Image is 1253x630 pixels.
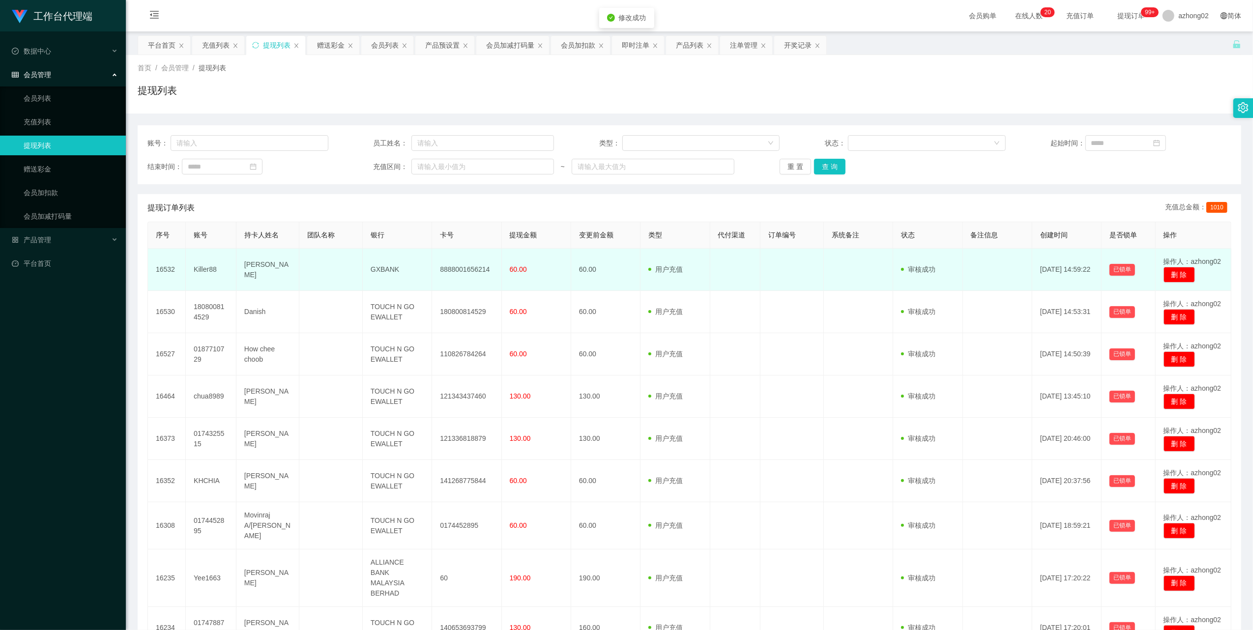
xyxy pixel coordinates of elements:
span: / [155,64,157,72]
span: 60.00 [510,308,527,315]
td: 60.00 [571,460,641,502]
span: 审核成功 [901,392,935,400]
button: 已锁单 [1109,520,1135,532]
span: 序号 [156,231,170,239]
span: 操作人：azhong02 [1164,616,1222,624]
span: 首页 [138,64,151,72]
span: 用户充值 [648,350,683,358]
div: 会员加扣款 [561,36,595,55]
img: logo.9652507e.png [12,10,28,24]
td: [DATE] 20:46:00 [1032,418,1102,460]
td: Killer88 [186,249,236,291]
button: 查 询 [814,159,845,174]
td: [PERSON_NAME] [236,249,300,291]
td: [DATE] 13:45:10 [1032,375,1102,418]
i: 图标: table [12,71,19,78]
span: 60.00 [510,265,527,273]
td: ALLIANCE BANK MALAYSIA BERHAD [363,549,432,607]
span: 审核成功 [901,350,935,358]
span: 在线人数 [1010,12,1048,19]
td: [PERSON_NAME] [236,418,300,460]
i: 图标: setting [1238,102,1249,113]
button: 已锁单 [1109,264,1135,276]
span: 状态 [901,231,915,239]
td: TOUCH N GO EWALLET [363,418,432,460]
i: 图标: global [1221,12,1227,19]
i: 图标: close [815,43,820,49]
a: 充值列表 [24,112,118,132]
td: 0174452895 [186,502,236,549]
i: 图标: menu-fold [138,0,171,32]
a: 会员加扣款 [24,183,118,202]
i: icon: check-circle [607,14,615,22]
button: 删 除 [1164,351,1195,367]
span: 用户充值 [648,574,683,582]
div: 提现列表 [263,36,291,55]
span: 提现订单 [1112,12,1150,19]
button: 删 除 [1164,436,1195,452]
i: 图标: sync [252,42,259,49]
span: 用户充值 [648,434,683,442]
i: 图标: close [598,43,604,49]
span: 操作人：azhong02 [1164,566,1222,574]
span: 账号： [147,138,171,148]
td: 16373 [148,418,186,460]
span: 银行 [371,231,384,239]
span: 是否锁单 [1109,231,1137,239]
i: 图标: down [768,140,774,147]
button: 删 除 [1164,575,1195,591]
span: 类型： [599,138,622,148]
td: 110826784264 [432,333,501,375]
i: 图标: close [760,43,766,49]
span: 操作人：azhong02 [1164,514,1222,521]
span: 用户充值 [648,477,683,485]
button: 重 置 [780,159,811,174]
td: KHCHIA [186,460,236,502]
td: [DATE] 14:59:22 [1032,249,1102,291]
span: 用户充值 [648,521,683,529]
span: 操作人：azhong02 [1164,427,1222,434]
span: 会员管理 [161,64,189,72]
sup: 957 [1141,7,1159,17]
span: 账号 [194,231,207,239]
input: 请输入最大值为 [572,159,735,174]
td: [PERSON_NAME] [236,549,300,607]
span: 审核成功 [901,308,935,315]
span: 60.00 [510,350,527,358]
span: 190.00 [510,574,531,582]
h1: 提现列表 [138,83,177,98]
button: 删 除 [1164,267,1195,283]
td: 60.00 [571,502,641,549]
td: TOUCH N GO EWALLET [363,460,432,502]
td: 0187710729 [186,333,236,375]
span: 审核成功 [901,434,935,442]
i: 图标: appstore-o [12,236,19,243]
i: 图标: close [652,43,658,49]
span: 用户充值 [648,392,683,400]
td: 60 [432,549,501,607]
button: 已锁单 [1109,306,1135,318]
td: [DATE] 18:59:21 [1032,502,1102,549]
i: 图标: close [706,43,712,49]
a: 提现列表 [24,136,118,155]
span: 操作人：azhong02 [1164,469,1222,477]
span: 结束时间： [147,162,182,172]
td: TOUCH N GO EWALLET [363,502,432,549]
i: 图标: calendar [250,163,257,170]
span: 用户充值 [648,308,683,315]
i: 图标: unlock [1232,40,1241,49]
td: 0174452895 [432,502,501,549]
span: 代付渠道 [718,231,746,239]
td: [DATE] 14:53:31 [1032,291,1102,333]
td: TOUCH N GO EWALLET [363,291,432,333]
button: 已锁单 [1109,572,1135,584]
i: 图标: close [178,43,184,49]
td: [PERSON_NAME] [236,375,300,418]
sup: 20 [1041,7,1055,17]
td: 130.00 [571,375,641,418]
td: 8888001656214 [432,249,501,291]
button: 删 除 [1164,394,1195,409]
p: 0 [1048,7,1051,17]
span: 创建时间 [1040,231,1068,239]
span: 1010 [1206,202,1227,213]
